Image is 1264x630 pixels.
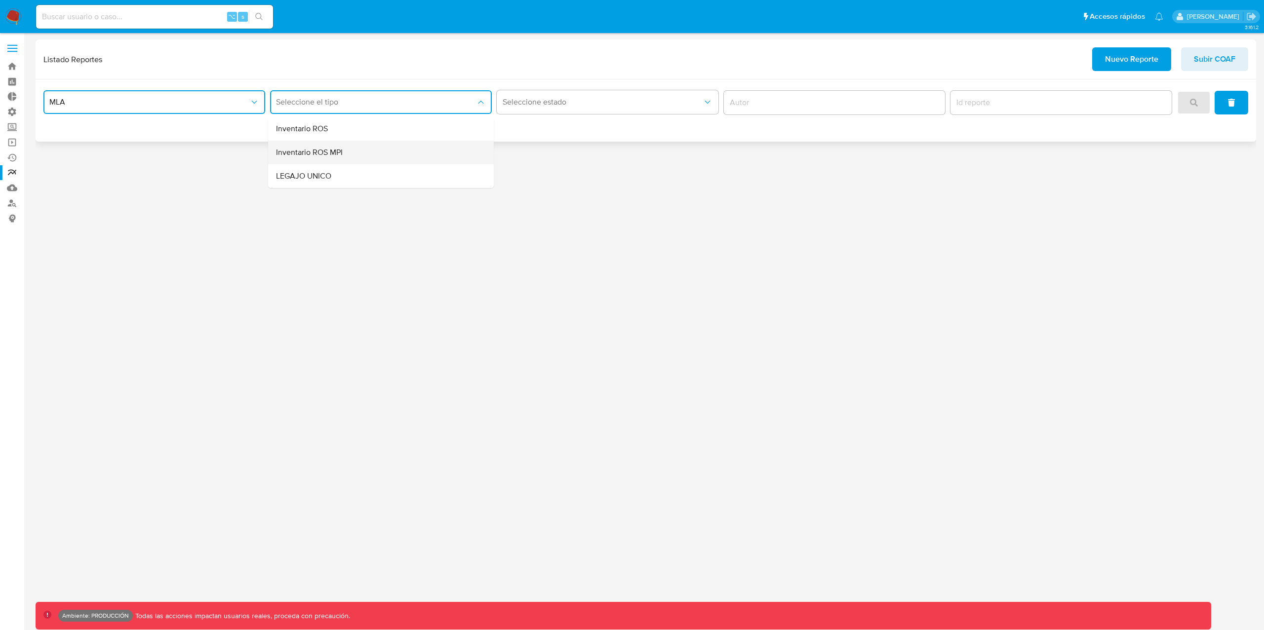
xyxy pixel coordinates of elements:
a: Salir [1246,11,1257,22]
input: Buscar usuario o caso... [36,10,273,23]
a: Notificaciones [1155,12,1163,21]
span: ⌥ [228,12,236,21]
button: search-icon [249,10,269,24]
span: Accesos rápidos [1090,11,1145,22]
span: s [241,12,244,21]
p: Ambiente: PRODUCCIÓN [62,614,129,618]
p: leidy.martinez@mercadolibre.com.co [1187,12,1243,21]
p: Todas las acciones impactan usuarios reales, proceda con precaución. [133,611,350,621]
